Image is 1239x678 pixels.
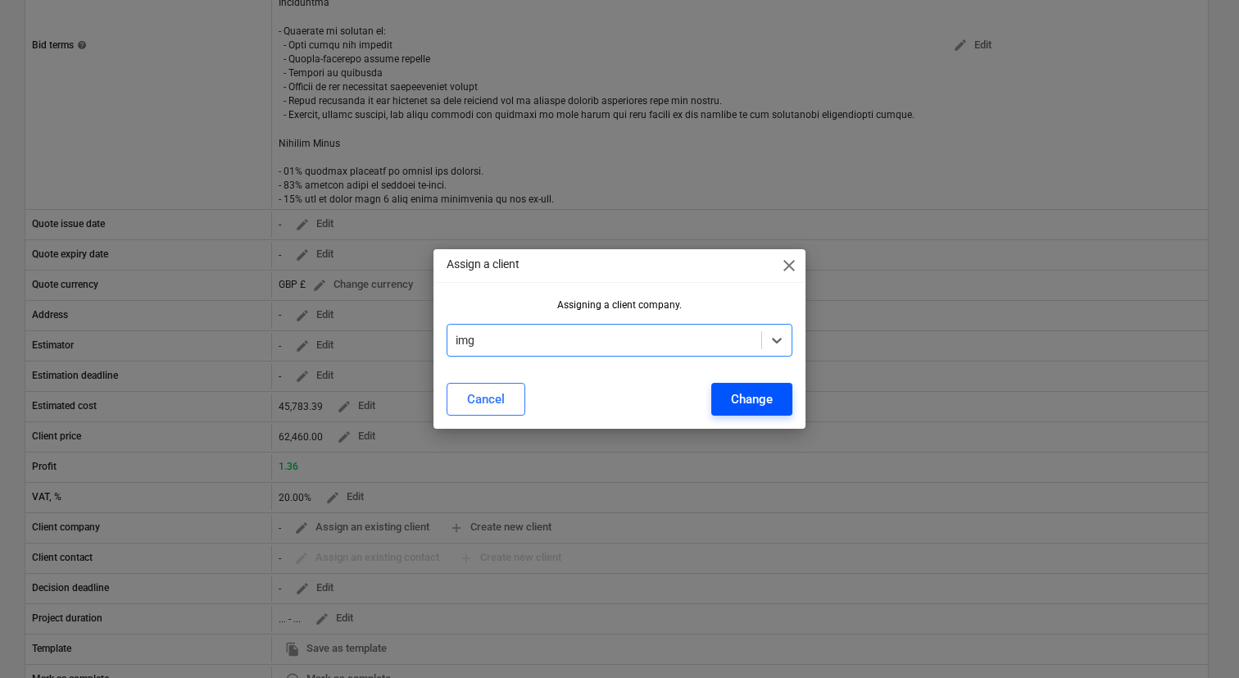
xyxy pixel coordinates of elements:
[1157,599,1239,678] iframe: Chat Widget
[447,383,525,416] button: Cancel
[779,256,799,275] span: close
[447,299,792,311] div: Assigning a client company.
[731,389,773,410] div: Change
[467,389,505,410] div: Cancel
[711,383,792,416] button: Change
[447,256,520,273] p: Assign a client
